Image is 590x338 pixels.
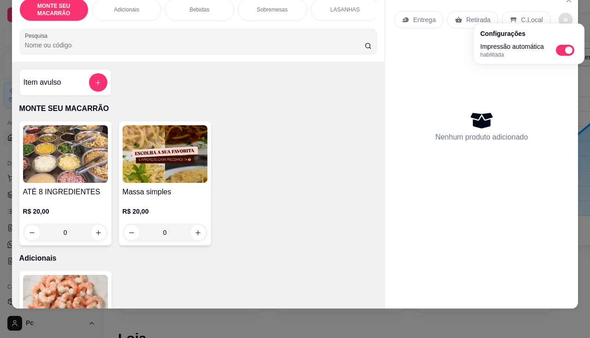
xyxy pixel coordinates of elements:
button: decrease-product-quantity [124,225,139,240]
img: product-image [123,125,207,183]
label: Pesquisa [25,32,51,40]
p: Nenhum produto adicionado [435,132,528,143]
input: Pesquisa [25,41,365,50]
p: Sobremesas [257,6,288,13]
p: R$ 20,00 [123,207,207,216]
h4: Item avulso [24,77,61,88]
h4: Massa simples [123,186,207,198]
p: MONTE SEU MACARRÃO [19,103,378,114]
img: product-image [23,125,108,183]
p: Entrega [413,15,436,24]
p: C.Local [521,15,543,24]
button: add-separate-item [89,73,107,92]
p: MONTE SEU MACARRÃO [27,2,81,17]
button: increase-product-quantity [191,225,206,240]
p: LASANHAS [330,6,360,13]
button: decrease-product-quantity [558,13,572,27]
p: Configurações [480,29,578,38]
p: habilitada [480,51,544,58]
p: R$ 20,00 [23,207,108,216]
img: product-image [23,275,108,332]
p: Adicionais [19,253,378,264]
label: Automatic updates [556,45,578,56]
p: Retirada [466,15,490,24]
p: Adicionais [114,6,139,13]
p: Bebidas [189,6,209,13]
p: Impressão automática [480,42,544,51]
h4: ATÉ 8 INGREDIENTES [23,186,108,198]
